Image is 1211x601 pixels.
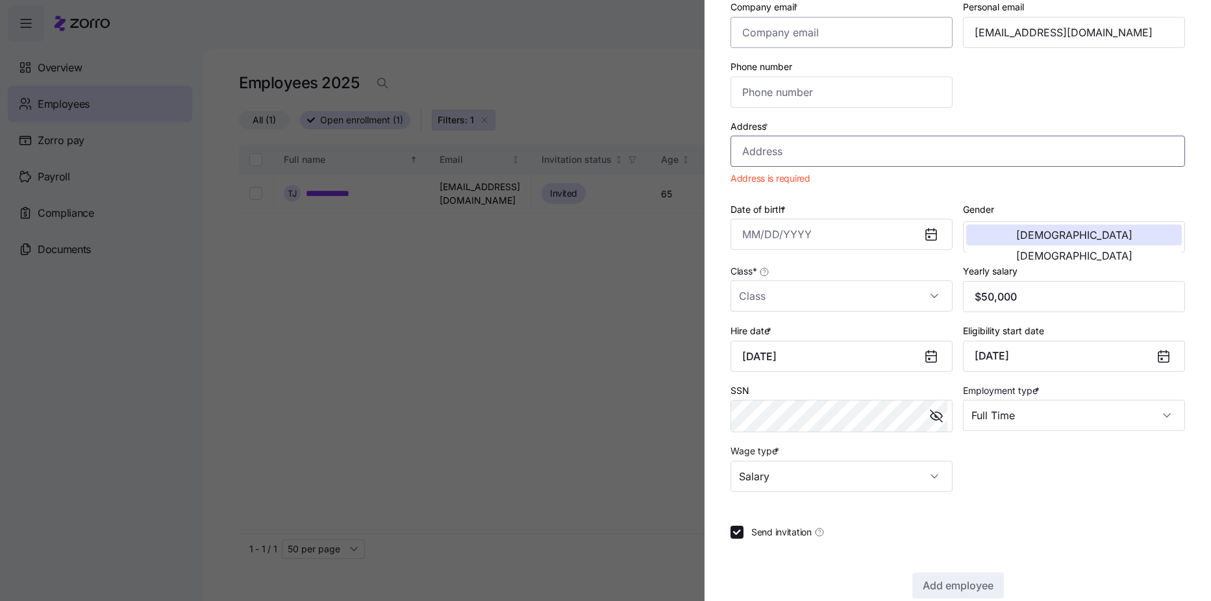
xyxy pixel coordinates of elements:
label: Hire date [730,324,774,338]
input: Address [730,136,1185,167]
span: Send invitation [751,526,812,539]
label: Eligibility start date [963,324,1044,338]
input: Yearly salary [963,281,1185,312]
div: Hi [PERSON_NAME], [PERSON_NAME] Support here! We’re excited to assist you with your ICHRA medical... [21,55,203,119]
label: Employment type [963,384,1042,398]
div: Fin says… [10,278,249,450]
div: I have a question about the enrollment process [57,145,239,170]
button: Gif picker [41,425,51,435]
p: The team can also help [63,16,162,29]
button: [DATE] [963,341,1185,372]
label: SSN [730,384,749,398]
input: Phone number [730,77,953,108]
input: Select wage type [730,461,953,492]
span: Address is required [730,172,810,185]
span: [DEMOGRAPHIC_DATA] [1016,230,1132,240]
label: Wage type [730,444,782,458]
div: Try reading this article in our Help Center! [21,196,203,221]
span: Add employee [923,578,993,593]
input: MM/DD/YYYY [730,341,953,372]
button: Send a message… [223,420,243,441]
label: Gender [963,202,994,217]
img: Profile image for Fin [37,7,58,28]
input: Class [730,280,953,312]
div: Fin says… [10,188,249,239]
label: Yearly salary [963,264,1017,278]
div: Close [228,5,251,29]
div: I have a question about the enrollment process [47,137,249,178]
input: Company email [730,17,953,48]
h1: Fin [63,6,79,16]
button: Emoji picker [20,425,31,435]
div: Talk to a person 👤 [153,247,239,260]
div: Hi [PERSON_NAME], [PERSON_NAME] Support here! We’re excited to assist you with your ICHRA medical... [10,47,213,127]
div: John says… [10,239,249,278]
button: Upload attachment [62,425,72,435]
div: Sure thing! The best way to contact us is by leaving your question here or writing to us at[EMAIL... [10,278,213,421]
span: Class * [730,265,756,278]
label: Date of birth [730,202,788,217]
div: Fin says… [10,47,249,137]
input: MM/DD/YYYY [730,219,953,250]
a: [PHONE_NUMBER] [98,350,181,361]
div: Try reading this article in our Help Center! [10,188,213,229]
div: John says… [10,137,249,188]
button: Start recording [82,425,93,435]
a: [EMAIL_ADDRESS][DOMAIN_NAME] [21,312,173,336]
button: Add employee [912,572,1004,598]
button: Home [203,5,228,30]
button: go back [8,5,33,30]
span: [DEMOGRAPHIC_DATA] [1016,251,1132,261]
i: Sure thing! The best way to contact us is by leaving your question here or writing to us at . One... [21,287,202,411]
label: Phone number [730,60,792,74]
input: Personal email [963,17,1185,48]
textarea: Message… [11,398,249,420]
div: Talk to a person 👤 [143,239,249,268]
label: Address [730,119,771,134]
input: Select employment type [963,400,1185,431]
